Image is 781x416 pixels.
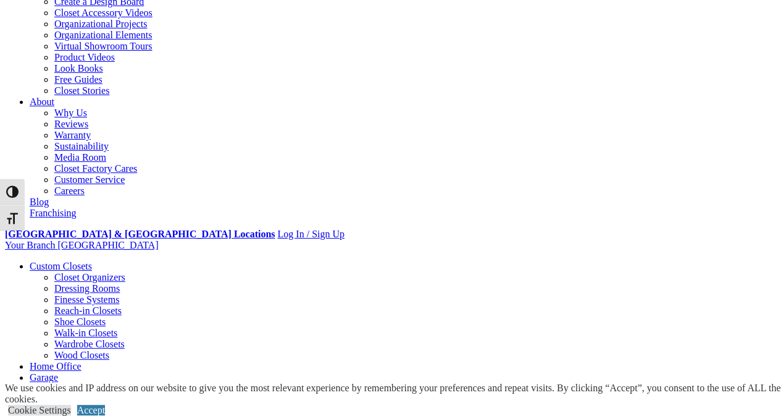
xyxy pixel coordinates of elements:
a: Closet Organizers [54,272,125,282]
a: Careers [54,185,85,196]
a: [GEOGRAPHIC_DATA] & [GEOGRAPHIC_DATA] Locations [5,229,275,239]
a: Home Office [30,361,81,371]
a: Organizational Projects [54,19,147,29]
a: Shoe Closets [54,316,106,327]
a: Accept [77,405,105,415]
a: Sustainability [54,141,109,151]
div: We use cookies and IP address on our website to give you the most relevant experience by remember... [5,383,781,405]
a: Media Room [54,152,106,163]
a: Why Us [54,108,87,118]
a: Reviews [54,119,88,129]
a: Dressing Rooms [54,283,120,294]
a: Reach-in Closets [54,305,122,316]
a: Garage [30,372,58,383]
a: Cookie Settings [8,405,71,415]
a: Organizational Elements [54,30,152,40]
a: Warranty [54,130,91,140]
a: Virtual Showroom Tours [54,41,152,51]
a: Custom Closets [30,261,92,271]
a: Closet Stories [54,85,109,96]
a: Look Books [54,63,103,74]
a: About [30,96,54,107]
a: Product Videos [54,52,115,62]
a: Wardrobe Closets [54,339,125,349]
a: Blog [30,197,49,207]
a: Log In / Sign Up [277,229,344,239]
span: Your Branch [5,240,55,250]
a: Free Guides [54,74,102,85]
a: Closet Accessory Videos [54,7,152,18]
a: Walk-in Closets [54,328,117,338]
a: Franchising [30,208,77,218]
a: Finesse Systems [54,294,119,305]
a: Wood Closets [54,350,109,360]
a: Your Branch [GEOGRAPHIC_DATA] [5,240,159,250]
a: Customer Service [54,174,125,185]
a: Closet Factory Cares [54,163,137,174]
span: [GEOGRAPHIC_DATA] [57,240,158,250]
